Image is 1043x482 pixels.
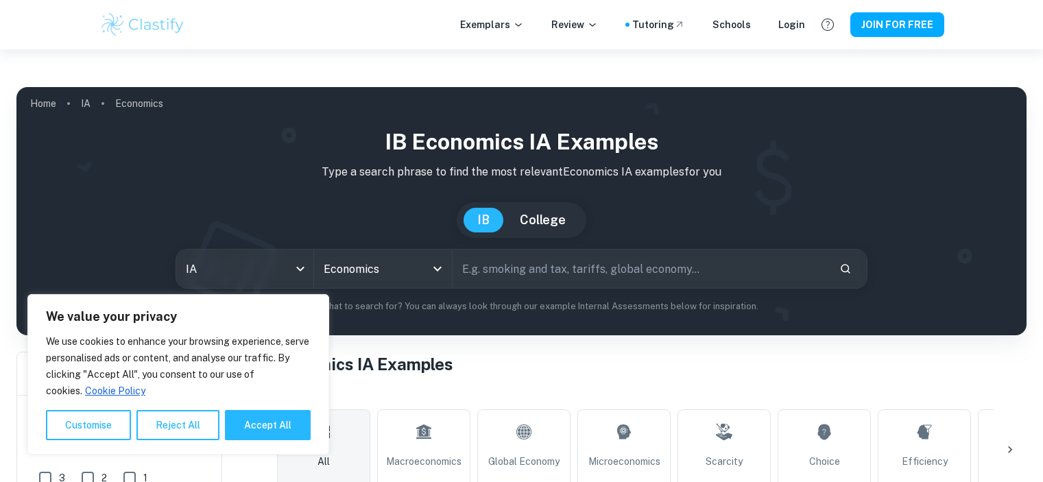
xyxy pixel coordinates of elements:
[136,410,219,440] button: Reject All
[27,294,329,455] div: We value your privacy
[632,17,685,32] a: Tutoring
[588,454,660,469] span: Microeconomics
[115,96,163,111] p: Economics
[902,454,948,469] span: Efficiency
[16,87,1027,335] img: profile cover
[488,454,560,469] span: Global Economy
[706,454,743,469] span: Scarcity
[99,11,187,38] img: Clastify logo
[834,257,857,280] button: Search
[506,208,579,232] button: College
[464,208,503,232] button: IB
[809,454,840,469] span: Choice
[27,300,1016,313] p: Not sure what to search for? You can always look through our example Internal Assessments below f...
[27,164,1016,180] p: Type a search phrase to find the most relevant Economics IA examples for you
[850,12,944,37] button: JOIN FOR FREE
[778,17,805,32] a: Login
[428,259,447,278] button: Open
[712,17,751,32] a: Schools
[244,352,1027,376] h1: All Economics IA Examples
[81,94,91,113] a: IA
[46,333,311,399] p: We use cookies to enhance your browsing experience, serve personalised ads or content, and analys...
[84,385,146,397] a: Cookie Policy
[453,250,828,288] input: E.g. smoking and tax, tariffs, global economy...
[176,250,313,288] div: IA
[46,309,311,325] p: We value your privacy
[244,387,1027,404] h6: Topic
[816,13,839,36] button: Help and Feedback
[27,125,1016,158] h1: IB Economics IA examples
[317,454,330,469] span: All
[46,410,131,440] button: Customise
[460,17,524,32] p: Exemplars
[225,410,311,440] button: Accept All
[30,94,56,113] a: Home
[551,17,598,32] p: Review
[386,454,461,469] span: Macroeconomics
